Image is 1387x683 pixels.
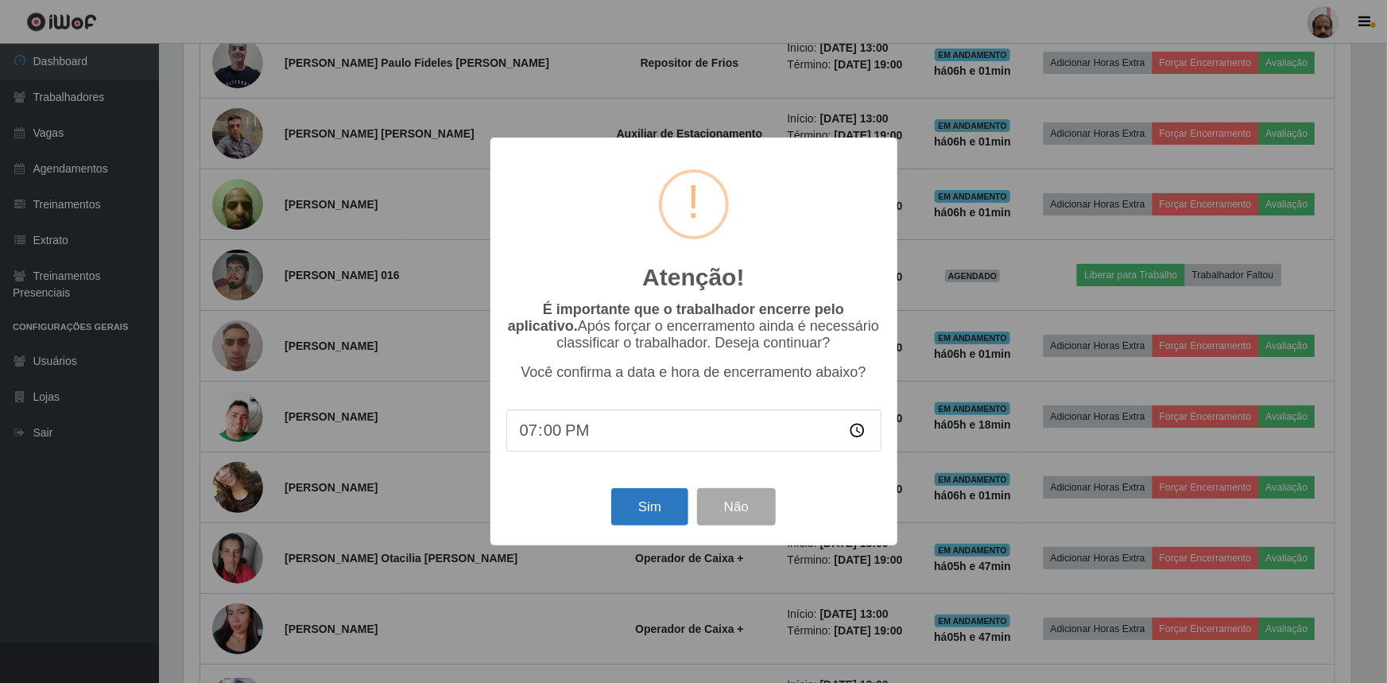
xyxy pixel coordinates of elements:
b: É importante que o trabalhador encerre pelo aplicativo. [508,301,844,334]
p: Você confirma a data e hora de encerramento abaixo? [506,364,881,381]
button: Sim [611,488,688,526]
button: Não [697,488,776,526]
p: Após forçar o encerramento ainda é necessário classificar o trabalhador. Deseja continuar? [506,301,881,351]
h2: Atenção! [642,263,744,292]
